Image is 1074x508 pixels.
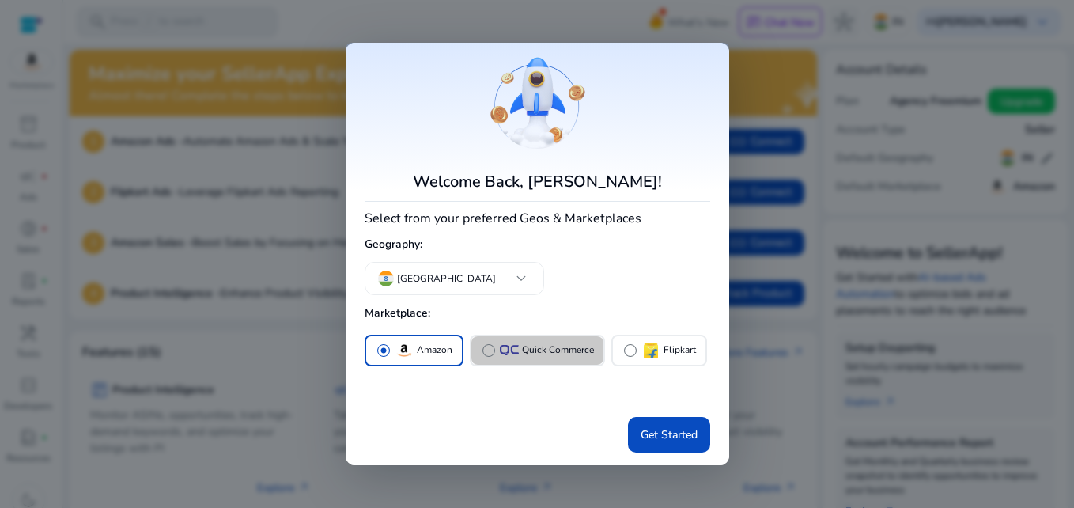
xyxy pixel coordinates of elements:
[365,301,710,327] h5: Marketplace:
[622,343,638,358] span: radio_button_unchecked
[641,341,660,360] img: flipkart.svg
[500,345,519,355] img: QC-logo.svg
[417,342,452,358] p: Amazon
[522,342,594,358] p: Quick Commerce
[481,343,497,358] span: radio_button_unchecked
[664,342,696,358] p: Flipkart
[378,271,394,286] img: in.svg
[512,269,531,288] span: keyboard_arrow_down
[395,341,414,360] img: amazon.svg
[376,343,391,358] span: radio_button_checked
[397,271,496,286] p: [GEOGRAPHIC_DATA]
[365,232,710,258] h5: Geography:
[628,417,710,453] button: Get Started
[641,426,698,443] span: Get Started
